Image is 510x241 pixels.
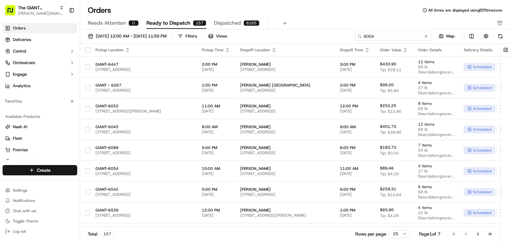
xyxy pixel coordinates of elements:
button: Filters [175,32,200,41]
div: We're available if you need us! [22,68,81,73]
span: scheduled [473,127,491,132]
span: [DATE] [340,88,370,93]
span: GIANT - 6267 [95,83,192,88]
span: [STREET_ADDRESS] [95,150,192,155]
span: [DATE] [202,213,230,218]
span: [STREET_ADDRESS][PERSON_NAME] [95,109,192,114]
button: The GIANT Company [18,4,57,11]
span: [PERSON_NAME] [240,208,330,213]
span: GIANT-6447 [95,62,192,67]
span: 68 lb [418,64,454,70]
span: 2:00 PM [202,62,230,67]
span: 4 items [418,163,454,169]
div: Total [88,230,115,237]
span: 6:00 PM [340,145,370,150]
span: 12 items [418,59,454,64]
span: Deliveries [13,37,31,43]
span: 68 lb [418,106,454,111]
span: [DATE] [340,109,370,114]
span: Description: grocery bags [418,70,454,75]
span: GIANT-6052 [95,104,192,109]
span: [STREET_ADDRESS] [95,171,192,176]
a: Promise [5,147,75,153]
span: scheduled [473,169,491,174]
span: 11:00 AM [202,104,230,109]
div: Pickup Time [202,47,230,53]
span: 11 items [418,226,454,231]
button: Toggle Theme [3,217,77,226]
span: [DATE] [340,150,370,155]
button: Log out [3,227,77,236]
span: $183.73 [380,145,396,150]
div: + 4 [496,209,508,216]
input: Got a question? Start typing here... [17,41,115,48]
span: Fleet [13,136,22,141]
span: [PERSON_NAME] [240,145,330,150]
span: 5:00 PM [202,145,230,150]
div: + 4 [496,188,508,195]
span: $259.31 [380,187,396,192]
span: 6:00 PM [340,187,370,192]
div: Pickup Location [95,47,192,53]
span: [STREET_ADDRESS] [240,109,330,114]
span: [STREET_ADDRESS] [95,129,192,135]
span: [STREET_ADDRESS] [95,192,192,197]
span: scheduled [473,210,491,215]
span: GIANT-6539 [95,208,192,213]
span: Ready to Dispatch [146,19,190,27]
span: All times are displayed using EDT timezone [428,8,502,13]
span: 8:00 AM [202,124,230,129]
span: GIANT-6542 [95,187,192,192]
span: [DATE] [340,129,370,135]
button: Map [434,32,459,40]
span: 4 items [418,80,454,85]
span: Map [446,33,455,39]
button: The GIANT Company[PERSON_NAME][EMAIL_ADDRESS][PERSON_NAME][DOMAIN_NAME] [3,3,66,18]
span: Chat with us! [13,208,36,213]
button: Engage [3,69,77,79]
span: $89.46 [380,166,394,171]
span: Knowledge Base [13,93,49,99]
span: Description: grocery bags [418,111,454,116]
button: Nash AI [3,122,77,132]
a: 📗Knowledge Base [4,90,52,102]
span: [STREET_ADDRESS] [240,88,330,93]
span: $65.90 [380,207,394,212]
div: + 4 [496,147,508,154]
div: Dropoff Location [240,47,330,53]
button: [PERSON_NAME][EMAIL_ADDRESS][PERSON_NAME][DOMAIN_NAME] [18,11,64,16]
span: Description: grocery bags [418,132,454,137]
img: 1736555255976-a54dd68f-1ca7-489b-9aae-adbdc363a1c4 [6,61,18,73]
span: Tip: $28.11 [380,67,401,72]
span: [DATE] [202,109,230,114]
span: Control [13,48,26,54]
span: 4 items [418,205,454,210]
span: Description: grocery bags [418,174,454,179]
span: 5:00 PM [202,187,230,192]
span: Description: grocery bags [418,215,454,220]
span: 8 items [418,101,454,106]
span: [DATE] [202,192,230,197]
span: [DATE] [202,129,230,135]
div: 157 [100,230,115,237]
span: [STREET_ADDRESS] [240,129,330,135]
p: Welcome 👋 [6,26,117,36]
a: Powered byPylon [45,108,78,113]
span: 68 lb [418,189,454,195]
span: [STREET_ADDRESS] [95,67,192,72]
span: Description: grocery bags [418,90,454,96]
span: Tip: $15.86 [380,109,401,114]
span: 53 lb [418,148,454,153]
div: 6165 [243,20,259,26]
span: [STREET_ADDRESS] [240,67,330,72]
button: Promise [3,145,77,155]
span: [PERSON_NAME] [GEOGRAPHIC_DATA] [240,83,330,88]
span: Promise [13,147,28,153]
span: [DATE] [202,150,230,155]
div: + 4 [496,84,508,91]
span: 12:00 PM [340,104,370,109]
button: Chat with us! [3,206,77,215]
span: [PERSON_NAME] [240,166,330,171]
span: scheduled [473,106,491,111]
